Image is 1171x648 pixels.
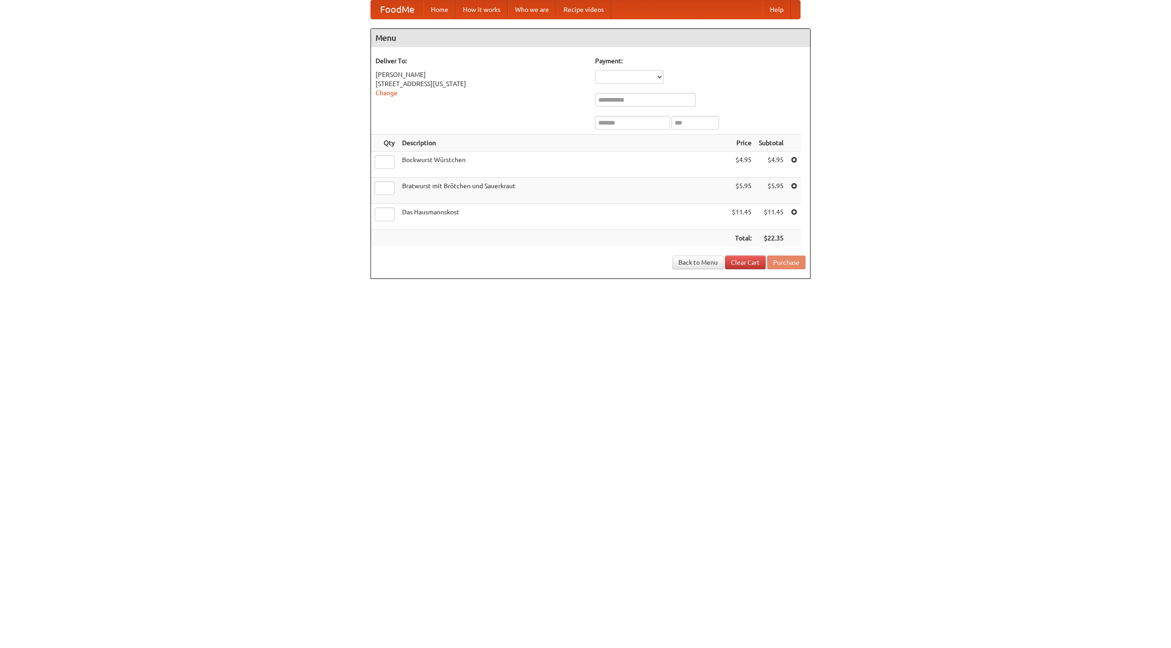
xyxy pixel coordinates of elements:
[728,152,755,178] td: $4.95
[728,204,755,230] td: $11.45
[371,135,398,152] th: Qty
[725,256,766,269] a: Clear Cart
[755,230,787,247] th: $22.35
[424,0,456,19] a: Home
[755,135,787,152] th: Subtotal
[376,70,586,79] div: [PERSON_NAME]
[672,256,724,269] a: Back to Menu
[371,0,424,19] a: FoodMe
[398,152,728,178] td: Bockwurst Würstchen
[398,204,728,230] td: Das Hausmannskost
[376,56,586,65] h5: Deliver To:
[728,230,755,247] th: Total:
[763,0,791,19] a: Help
[456,0,508,19] a: How it works
[376,79,586,88] div: [STREET_ADDRESS][US_STATE]
[755,178,787,204] td: $5.95
[755,152,787,178] td: $4.95
[398,135,728,152] th: Description
[371,29,810,47] h4: Menu
[595,56,806,65] h5: Payment:
[376,89,397,97] a: Change
[767,256,806,269] button: Purchase
[728,178,755,204] td: $5.95
[556,0,611,19] a: Recipe videos
[398,178,728,204] td: Bratwurst mit Brötchen und Sauerkraut
[508,0,556,19] a: Who we are
[728,135,755,152] th: Price
[755,204,787,230] td: $11.45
